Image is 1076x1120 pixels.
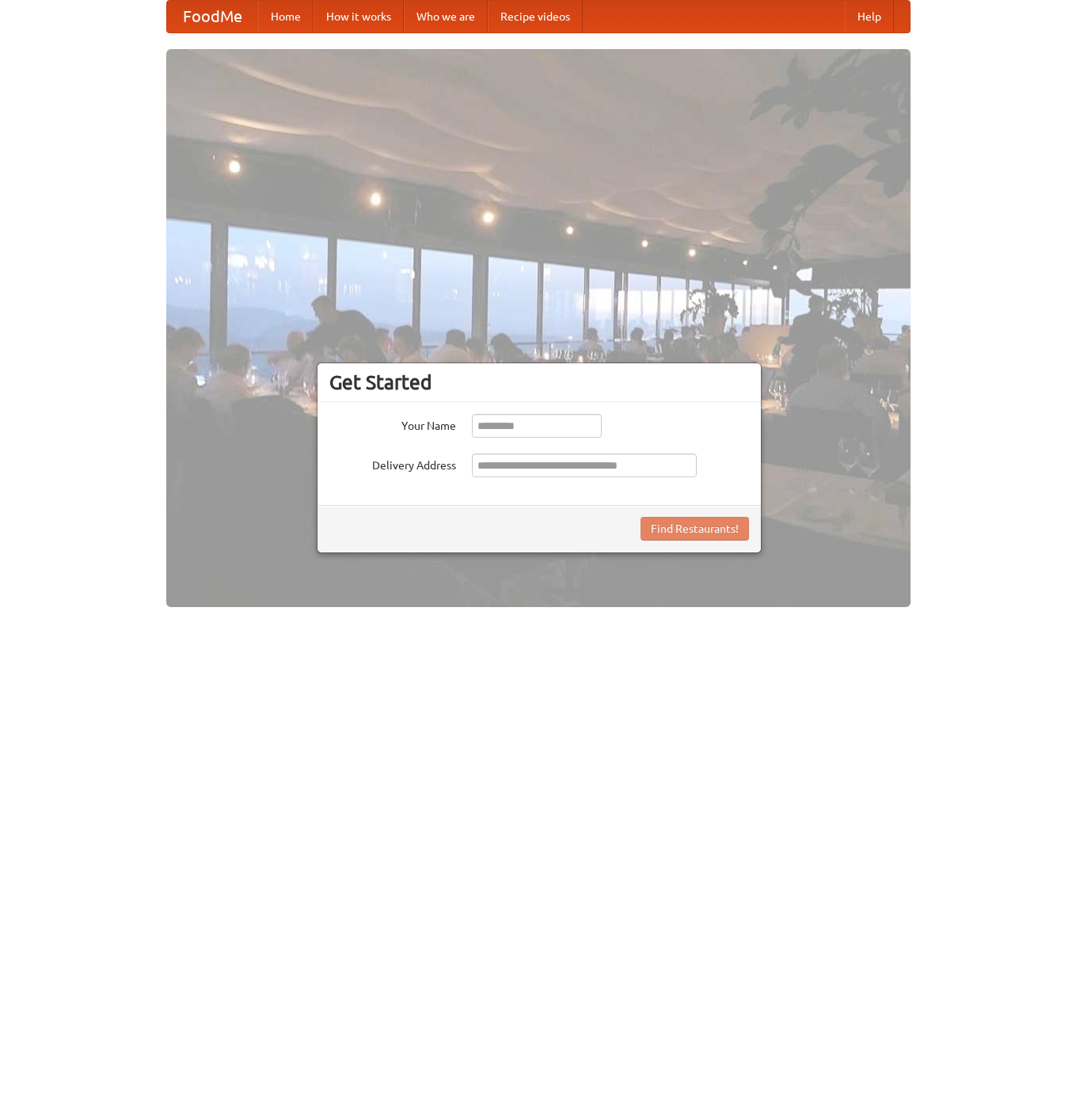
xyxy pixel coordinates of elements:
[845,1,894,32] a: Help
[329,454,456,473] label: Delivery Address
[641,517,749,541] button: Find Restaurants!
[404,1,488,32] a: Who we are
[329,370,749,394] h3: Get Started
[167,1,258,32] a: FoodMe
[258,1,314,32] a: Home
[329,414,456,434] label: Your Name
[314,1,404,32] a: How it works
[488,1,583,32] a: Recipe videos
